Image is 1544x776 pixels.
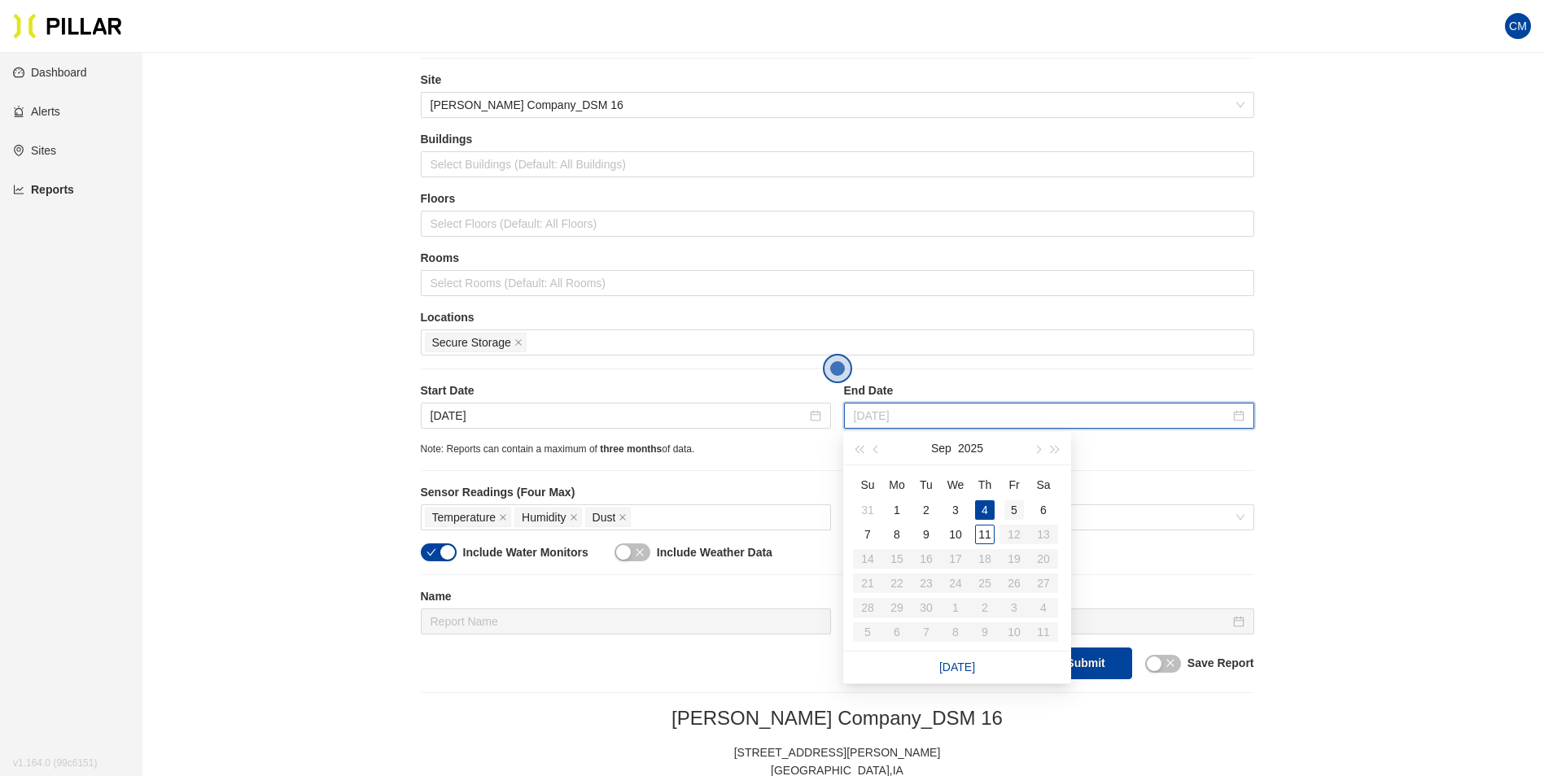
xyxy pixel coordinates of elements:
span: Weitz Company_DSM 16 [431,93,1244,117]
span: Temperature [432,508,496,526]
span: CM [1509,13,1527,39]
td: 2025-09-02 [912,498,941,522]
div: 7 [858,525,877,544]
div: [STREET_ADDRESS][PERSON_NAME] [421,743,1254,761]
a: dashboardDashboard [13,66,87,79]
th: Th [970,472,999,498]
a: environmentSites [13,144,56,157]
input: Sep 4, 2025 [854,407,1230,425]
label: Floors [421,190,1254,207]
div: 9 [916,525,936,544]
span: Secure Storage [432,334,511,351]
label: Save Report [1188,655,1254,672]
div: 3 [946,500,965,520]
span: three months [600,443,662,455]
span: check [426,547,436,557]
th: Fr [999,472,1029,498]
label: Include Weather Data [657,544,772,561]
span: close [635,547,645,557]
td: 2025-09-01 [882,498,912,522]
td: 2025-08-31 [853,498,882,522]
h2: [PERSON_NAME] Company_DSM 16 [421,706,1254,730]
span: close [1166,658,1175,668]
label: Buildings [421,131,1254,148]
td: 2025-09-07 [853,522,882,547]
a: alertAlerts [13,105,60,118]
div: 31 [858,500,877,520]
td: 2025-09-03 [941,498,970,522]
button: 2025 [958,432,983,464]
span: close [499,513,507,523]
input: Sep 4, 2025 [431,407,807,425]
label: Locations [421,309,1254,326]
button: Sep [931,432,951,464]
div: 1 [887,500,907,520]
span: close [619,513,627,523]
label: Include Water Monitors [463,544,588,561]
span: Humidity [522,508,566,526]
label: Start Date [421,382,831,399]
a: [DATE] [939,660,975,674]
td: 2025-09-04 [970,498,999,522]
div: 2 [916,500,936,520]
div: 8 [887,525,907,544]
th: We [941,472,970,498]
input: Report Name [421,608,831,634]
label: End Date [844,382,1254,399]
a: line-chartReports [13,183,74,196]
label: Name [421,588,831,605]
label: Sensor Readings (Four Max) [421,484,831,501]
div: 6 [1034,500,1053,520]
td: 2025-09-09 [912,522,941,547]
td: 2025-09-11 [970,522,999,547]
th: Mo [882,472,912,498]
th: Su [853,472,882,498]
button: Open the dialog [823,354,852,383]
div: 4 [975,500,995,520]
label: Site [421,72,1254,89]
td: 2025-09-06 [1029,498,1058,522]
span: close [514,338,523,348]
span: close [570,513,578,523]
div: 5 [1004,500,1024,520]
div: 10 [946,525,965,544]
div: Note: Reports can contain a maximum of of data. [421,442,1254,457]
label: Rooms [421,250,1254,267]
td: 2025-09-10 [941,522,970,547]
th: Sa [1029,472,1058,498]
td: 2025-09-05 [999,498,1029,522]
div: 11 [975,525,995,544]
th: Tu [912,472,941,498]
td: 2025-09-08 [882,522,912,547]
span: Dust [593,508,616,526]
img: Pillar Technologies [13,13,122,39]
button: Submit [1039,647,1131,679]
